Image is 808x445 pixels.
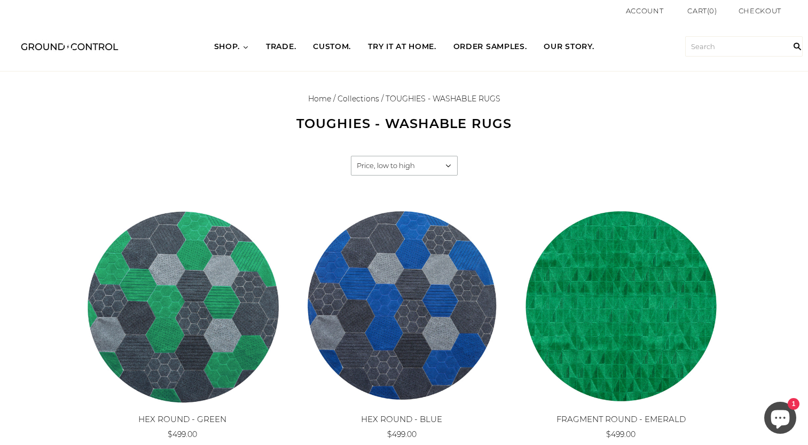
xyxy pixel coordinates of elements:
span: $499.00 [168,430,197,439]
span: TRY IT AT HOME. [368,42,436,52]
span: TRADE. [266,42,296,52]
span: TOUGHIES - WASHABLE RUGS [386,94,500,104]
input: Search [685,36,803,57]
span: 0 [709,6,715,15]
a: FRAGMENT ROUND - EMERALD [556,414,686,424]
a: Account [626,6,664,15]
a: Cart(0) [687,5,717,17]
a: TRADE. [257,32,304,62]
input: Search [787,22,808,71]
span: SHOP. [214,42,240,52]
a: HEX ROUND - GREEN [138,414,226,424]
a: TRY IT AT HOME. [359,32,445,62]
span: OUR STORY. [544,42,594,52]
a: CUSTOM. [304,32,359,62]
a: SHOP. [206,32,258,62]
span: $499.00 [606,430,636,439]
a: Home [308,94,331,104]
span: / [333,94,335,104]
a: HEX ROUND - BLUE [361,414,442,424]
a: ORDER SAMPLES. [445,32,536,62]
h1: TOUGHIES - WASHABLE RUGS [244,116,564,132]
span: Cart [687,6,707,15]
span: CUSTOM. [313,42,351,52]
a: Collections [338,94,379,104]
inbox-online-store-chat: Shopify online store chat [761,402,799,436]
span: / [381,94,383,104]
span: $499.00 [387,430,417,439]
a: OUR STORY. [535,32,602,62]
span: ORDER SAMPLES. [453,42,527,52]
